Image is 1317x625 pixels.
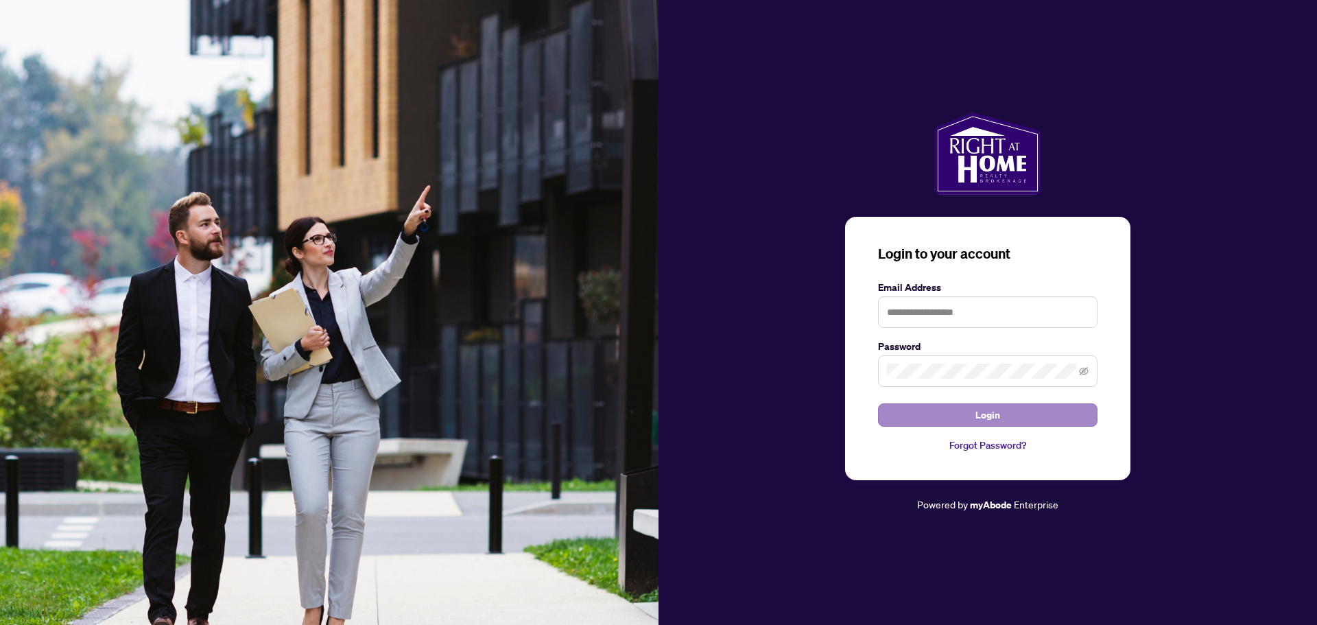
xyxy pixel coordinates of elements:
[917,498,968,510] span: Powered by
[878,280,1097,295] label: Email Address
[878,244,1097,263] h3: Login to your account
[878,339,1097,354] label: Password
[878,403,1097,427] button: Login
[1079,366,1089,376] span: eye-invisible
[1014,498,1058,510] span: Enterprise
[975,404,1000,426] span: Login
[934,113,1041,195] img: ma-logo
[970,497,1012,512] a: myAbode
[878,438,1097,453] a: Forgot Password?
